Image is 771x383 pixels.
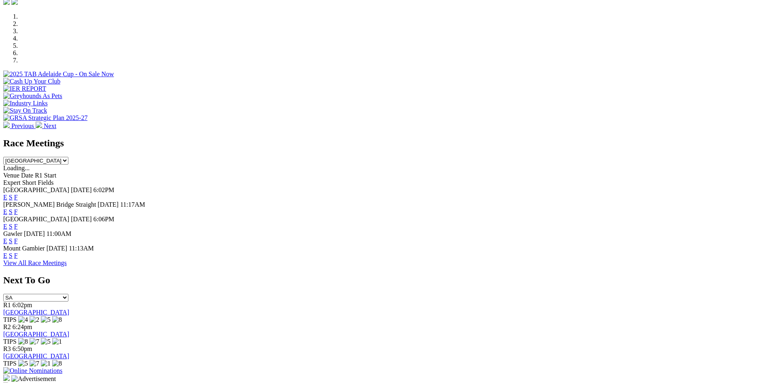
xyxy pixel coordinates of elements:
[14,252,18,259] a: F
[3,345,11,352] span: R3
[3,186,69,193] span: [GEOGRAPHIC_DATA]
[41,338,51,345] img: 5
[44,122,56,129] span: Next
[24,230,45,237] span: [DATE]
[14,194,18,201] a: F
[36,122,56,129] a: Next
[52,338,62,345] img: 1
[3,92,62,100] img: Greyhounds As Pets
[3,114,87,122] img: GRSA Strategic Plan 2025-27
[3,309,69,316] a: [GEOGRAPHIC_DATA]
[13,345,32,352] span: 6:50pm
[30,360,39,367] img: 7
[3,259,67,266] a: View All Race Meetings
[36,122,42,128] img: chevron-right-pager-white.svg
[11,375,56,383] img: Advertisement
[3,223,7,230] a: E
[52,316,62,323] img: 8
[18,316,28,323] img: 4
[3,238,7,244] a: E
[21,172,33,179] span: Date
[13,302,32,308] span: 6:02pm
[30,338,39,345] img: 7
[98,201,119,208] span: [DATE]
[3,100,48,107] img: Industry Links
[3,275,768,286] h2: Next To Go
[3,353,69,359] a: [GEOGRAPHIC_DATA]
[14,208,18,215] a: F
[3,245,45,252] span: Mount Gambier
[3,201,96,208] span: [PERSON_NAME] Bridge Straight
[3,216,69,223] span: [GEOGRAPHIC_DATA]
[30,316,39,323] img: 2
[9,223,13,230] a: S
[3,122,10,128] img: chevron-left-pager-white.svg
[3,78,60,85] img: Cash Up Your Club
[120,201,145,208] span: 11:17AM
[18,338,28,345] img: 8
[41,360,51,367] img: 1
[93,216,115,223] span: 6:06PM
[14,238,18,244] a: F
[3,360,17,367] span: TIPS
[3,122,36,129] a: Previous
[3,85,46,92] img: IER REPORT
[3,107,47,114] img: Stay On Track
[13,323,32,330] span: 6:24pm
[22,179,36,186] span: Short
[3,302,11,308] span: R1
[14,223,18,230] a: F
[3,71,114,78] img: 2025 TAB Adelaide Cup - On Sale Now
[11,122,34,129] span: Previous
[69,245,94,252] span: 11:13AM
[93,186,115,193] span: 6:02PM
[3,194,7,201] a: E
[3,367,62,374] img: Online Nominations
[47,230,72,237] span: 11:00AM
[3,374,10,381] img: 15187_Greyhounds_GreysPlayCentral_Resize_SA_WebsiteBanner_300x115_2025.jpg
[3,138,768,149] h2: Race Meetings
[3,331,69,338] a: [GEOGRAPHIC_DATA]
[3,338,17,345] span: TIPS
[3,316,17,323] span: TIPS
[3,230,22,237] span: Gawler
[3,323,11,330] span: R2
[18,360,28,367] img: 5
[3,252,7,259] a: E
[35,172,56,179] span: R1 Start
[41,316,51,323] img: 5
[3,172,19,179] span: Venue
[9,238,13,244] a: S
[47,245,68,252] span: [DATE]
[71,216,92,223] span: [DATE]
[38,179,53,186] span: Fields
[3,208,7,215] a: E
[3,165,30,171] span: Loading...
[52,360,62,367] img: 8
[71,186,92,193] span: [DATE]
[3,179,21,186] span: Expert
[9,208,13,215] a: S
[9,194,13,201] a: S
[9,252,13,259] a: S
